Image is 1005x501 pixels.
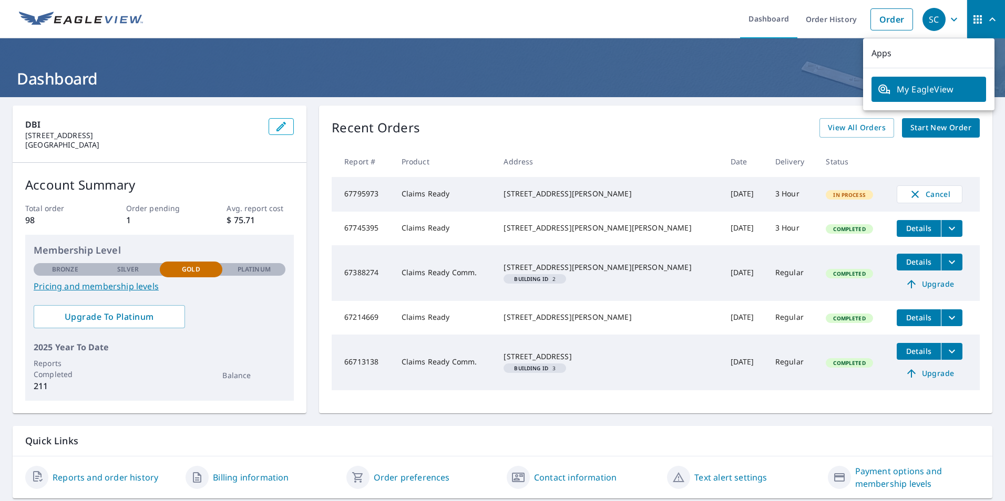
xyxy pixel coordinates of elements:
span: In Process [827,191,872,199]
p: $ 75.71 [227,214,294,226]
span: Details [903,312,935,322]
span: Details [903,223,935,233]
p: Membership Level [34,243,285,257]
button: Cancel [897,185,962,203]
span: 3 [508,366,562,371]
td: 67214669 [332,301,393,335]
div: [STREET_ADDRESS][PERSON_NAME][PERSON_NAME] [504,262,713,273]
a: Order [870,8,913,30]
div: SC [922,8,946,31]
td: Claims Ready Comm. [393,245,496,301]
span: Completed [827,315,871,322]
span: Completed [827,270,871,277]
p: 211 [34,380,97,392]
th: Status [817,146,888,177]
span: Details [903,346,935,356]
span: Details [903,257,935,267]
a: Payment options and membership levels [855,465,980,490]
a: Order preferences [374,471,450,484]
a: Upgrade [897,276,962,293]
td: Claims Ready [393,177,496,212]
a: Start New Order [902,118,980,138]
span: My EagleView [878,83,980,96]
th: Report # [332,146,393,177]
td: 3 Hour [767,212,818,245]
p: Order pending [126,203,193,214]
td: [DATE] [722,177,767,212]
span: Upgrade [903,367,956,380]
p: Avg. report cost [227,203,294,214]
p: Bronze [52,265,78,274]
p: Gold [182,265,200,274]
a: Billing information [213,471,289,484]
p: Reports Completed [34,358,97,380]
button: detailsBtn-67388274 [897,254,941,270]
td: 67795973 [332,177,393,212]
a: View All Orders [819,118,894,138]
span: Completed [827,225,871,233]
p: Silver [117,265,139,274]
button: filesDropdownBtn-67214669 [941,309,962,326]
p: Balance [222,370,285,381]
a: Contact information [534,471,617,484]
td: [DATE] [722,335,767,390]
span: 2 [508,276,562,281]
p: 98 [25,214,93,226]
td: Claims Ready [393,301,496,335]
td: [DATE] [722,212,767,245]
div: [STREET_ADDRESS][PERSON_NAME] [504,189,713,199]
td: [DATE] [722,245,767,301]
p: Total order [25,203,93,214]
td: 67745395 [332,212,393,245]
span: Completed [827,359,871,367]
td: 66713138 [332,335,393,390]
span: View All Orders [828,121,886,134]
td: 3 Hour [767,177,818,212]
p: Platinum [238,265,271,274]
p: 1 [126,214,193,226]
p: [GEOGRAPHIC_DATA] [25,140,260,150]
td: Claims Ready [393,212,496,245]
em: Building ID [514,366,548,371]
a: Upgrade [897,365,962,382]
th: Delivery [767,146,818,177]
em: Building ID [514,276,548,281]
td: Regular [767,301,818,335]
td: Claims Ready Comm. [393,335,496,390]
a: Reports and order history [53,471,158,484]
td: 67388274 [332,245,393,301]
td: [DATE] [722,301,767,335]
span: Upgrade To Platinum [42,311,177,322]
a: Text alert settings [694,471,767,484]
span: Upgrade [903,278,956,290]
p: 2025 Year To Date [34,341,285,353]
p: Account Summary [25,175,294,194]
h1: Dashboard [13,68,992,89]
button: filesDropdownBtn-67388274 [941,254,962,270]
button: filesDropdownBtn-67745395 [941,220,962,237]
button: detailsBtn-66713138 [897,343,941,360]
span: Start New Order [910,121,971,134]
th: Date [722,146,767,177]
div: [STREET_ADDRESS][PERSON_NAME][PERSON_NAME] [504,223,713,233]
button: detailsBtn-67214669 [897,309,941,326]
button: detailsBtn-67745395 [897,220,941,237]
p: Apps [863,38,994,68]
p: Recent Orders [332,118,420,138]
div: [STREET_ADDRESS] [504,351,713,362]
a: Pricing and membership levels [34,280,285,293]
img: EV Logo [19,12,143,27]
a: My EagleView [871,77,986,102]
td: Regular [767,335,818,390]
p: Quick Links [25,434,980,447]
p: DBI [25,118,260,131]
th: Product [393,146,496,177]
span: Cancel [908,188,951,201]
td: Regular [767,245,818,301]
th: Address [495,146,722,177]
p: [STREET_ADDRESS] [25,131,260,140]
a: Upgrade To Platinum [34,305,185,328]
div: [STREET_ADDRESS][PERSON_NAME] [504,312,713,322]
button: filesDropdownBtn-66713138 [941,343,962,360]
